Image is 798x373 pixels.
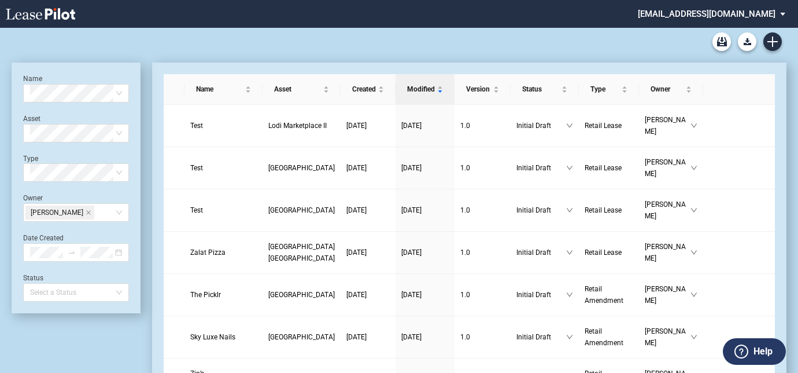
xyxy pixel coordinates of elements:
[268,206,335,214] span: Huntington Square Plaza
[516,204,566,216] span: Initial Draft
[401,248,422,257] span: [DATE]
[401,333,422,341] span: [DATE]
[190,248,226,257] span: Zalat Pizza
[23,274,43,282] label: Status
[585,206,622,214] span: Retail Lease
[401,164,422,172] span: [DATE]
[585,283,633,306] a: Retail Amendment
[268,162,335,174] a: [GEOGRAPHIC_DATA]
[723,338,786,365] button: Help
[190,331,257,343] a: Sky Luxe Nails
[460,289,505,301] a: 1.0
[690,249,697,256] span: down
[190,164,203,172] span: Test
[401,289,449,301] a: [DATE]
[516,331,566,343] span: Initial Draft
[645,241,690,264] span: [PERSON_NAME]
[738,32,756,51] button: Download Blank Form
[566,249,573,256] span: down
[346,333,367,341] span: [DATE]
[190,333,235,341] span: Sky Luxe Nails
[346,331,390,343] a: [DATE]
[190,122,203,130] span: Test
[23,234,64,242] label: Date Created
[690,291,697,298] span: down
[401,162,449,174] a: [DATE]
[585,285,623,305] span: Retail Amendment
[645,114,690,137] span: [PERSON_NAME]
[346,122,367,130] span: [DATE]
[763,32,782,51] a: Create new document
[196,83,243,95] span: Name
[268,164,335,172] span: Braemar Village Center
[645,199,690,222] span: [PERSON_NAME]
[651,83,684,95] span: Owner
[68,248,76,257] span: swap-right
[401,204,449,216] a: [DATE]
[31,206,83,219] span: [PERSON_NAME]
[190,204,257,216] a: Test
[566,164,573,171] span: down
[263,74,341,105] th: Asset
[566,207,573,214] span: down
[346,247,390,258] a: [DATE]
[190,162,257,174] a: Test
[396,74,455,105] th: Modified
[190,291,221,299] span: The Picklr
[401,331,449,343] a: [DATE]
[346,162,390,174] a: [DATE]
[341,74,396,105] th: Created
[346,248,367,257] span: [DATE]
[190,289,257,301] a: The Picklr
[585,204,633,216] a: Retail Lease
[645,283,690,306] span: [PERSON_NAME]
[401,247,449,258] a: [DATE]
[460,162,505,174] a: 1.0
[401,291,422,299] span: [DATE]
[690,334,697,341] span: down
[566,291,573,298] span: down
[645,156,690,180] span: [PERSON_NAME]
[268,122,327,130] span: Lodi Marketplace II
[401,122,422,130] span: [DATE]
[566,334,573,341] span: down
[690,164,697,171] span: down
[460,164,470,172] span: 1 . 0
[585,327,623,347] span: Retail Amendment
[268,241,335,264] a: [GEOGRAPHIC_DATA] [GEOGRAPHIC_DATA]
[585,164,622,172] span: Retail Lease
[690,122,697,129] span: down
[585,122,622,130] span: Retail Lease
[346,289,390,301] a: [DATE]
[268,204,335,216] a: [GEOGRAPHIC_DATA]
[579,74,639,105] th: Type
[466,83,491,95] span: Version
[585,326,633,349] a: Retail Amendment
[516,247,566,258] span: Initial Draft
[585,120,633,131] a: Retail Lease
[585,248,622,257] span: Retail Lease
[455,74,511,105] th: Version
[268,331,335,343] a: [GEOGRAPHIC_DATA]
[460,291,470,299] span: 1 . 0
[460,333,470,341] span: 1 . 0
[184,74,263,105] th: Name
[268,120,335,131] a: Lodi Marketplace II
[268,291,335,299] span: Huntington Square Plaza
[712,32,731,51] a: Archive
[346,204,390,216] a: [DATE]
[460,331,505,343] a: 1.0
[585,162,633,174] a: Retail Lease
[460,206,470,214] span: 1 . 0
[566,122,573,129] span: down
[268,289,335,301] a: [GEOGRAPHIC_DATA]
[585,247,633,258] a: Retail Lease
[190,206,203,214] span: Test
[86,210,91,215] span: close
[645,326,690,349] span: [PERSON_NAME]
[639,74,703,105] th: Owner
[511,74,579,105] th: Status
[460,120,505,131] a: 1.0
[460,247,505,258] a: 1.0
[268,243,335,262] span: Town Center Colleyville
